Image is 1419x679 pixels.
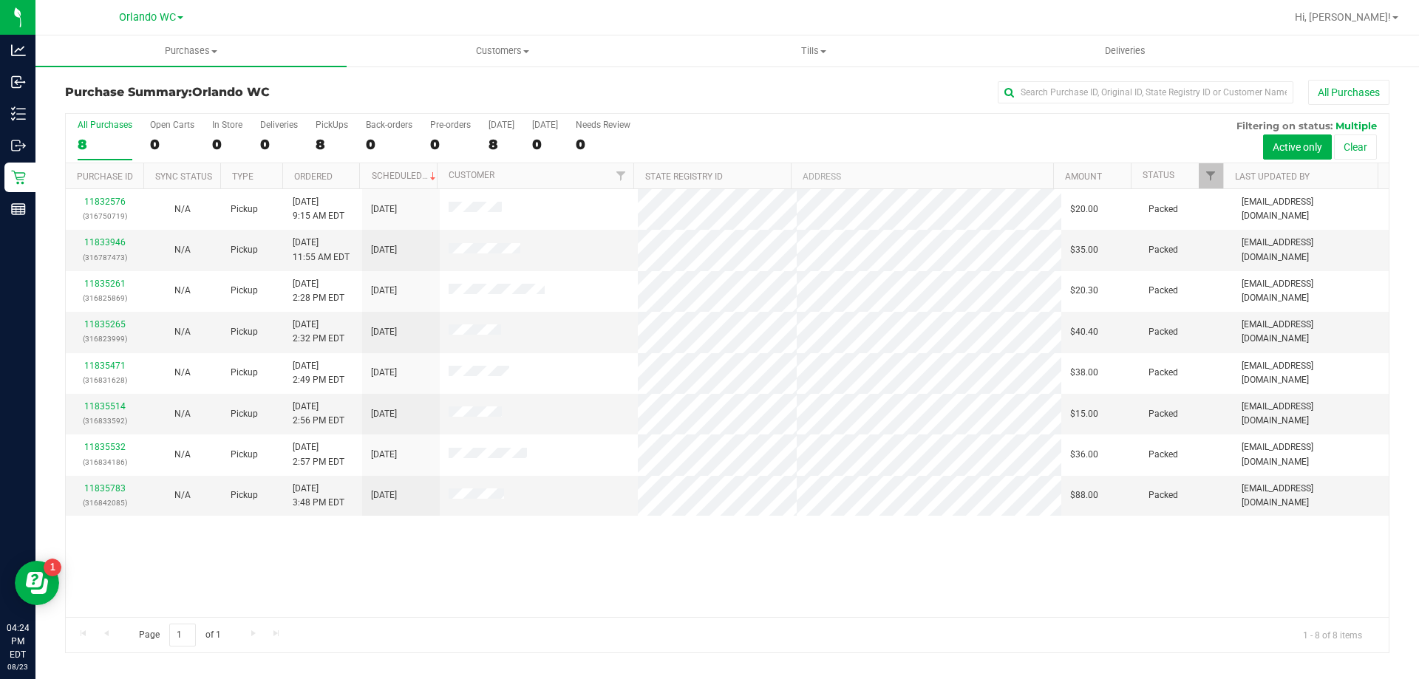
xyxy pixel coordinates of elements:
[11,138,26,153] inline-svg: Outbound
[1149,407,1178,421] span: Packed
[11,75,26,89] inline-svg: Inbound
[231,284,258,298] span: Pickup
[532,136,558,153] div: 0
[84,483,126,494] a: 11835783
[347,35,658,66] a: Customers
[174,409,191,419] span: Not Applicable
[1335,120,1377,132] span: Multiple
[84,401,126,412] a: 11835514
[119,11,176,24] span: Orlando WC
[371,488,397,502] span: [DATE]
[347,44,657,58] span: Customers
[231,488,258,502] span: Pickup
[1070,325,1098,339] span: $40.40
[1291,624,1374,646] span: 1 - 8 of 8 items
[1065,171,1102,182] a: Amount
[1242,400,1380,428] span: [EMAIL_ADDRESS][DOMAIN_NAME]
[150,120,194,130] div: Open Carts
[260,120,298,130] div: Deliveries
[1242,277,1380,305] span: [EMAIL_ADDRESS][DOMAIN_NAME]
[293,482,344,510] span: [DATE] 3:48 PM EDT
[1149,243,1178,257] span: Packed
[174,243,191,257] button: N/A
[316,120,348,130] div: PickUps
[371,407,397,421] span: [DATE]
[231,366,258,380] span: Pickup
[174,285,191,296] span: Not Applicable
[192,85,270,99] span: Orlando WC
[1263,134,1332,160] button: Active only
[1308,80,1389,105] button: All Purchases
[174,202,191,216] button: N/A
[174,367,191,378] span: Not Applicable
[84,197,126,207] a: 11832576
[1242,195,1380,223] span: [EMAIL_ADDRESS][DOMAIN_NAME]
[293,195,344,223] span: [DATE] 9:15 AM EDT
[1070,448,1098,462] span: $36.00
[174,488,191,502] button: N/A
[371,284,397,298] span: [DATE]
[1235,171,1310,182] a: Last Updated By
[970,35,1281,66] a: Deliveries
[1070,243,1098,257] span: $35.00
[366,136,412,153] div: 0
[1149,488,1178,502] span: Packed
[84,279,126,289] a: 11835261
[174,245,191,255] span: Not Applicable
[1149,284,1178,298] span: Packed
[78,120,132,130] div: All Purchases
[609,163,633,188] a: Filter
[75,373,135,387] p: (316831628)
[1070,488,1098,502] span: $88.00
[293,277,344,305] span: [DATE] 2:28 PM EDT
[1242,318,1380,346] span: [EMAIL_ADDRESS][DOMAIN_NAME]
[78,136,132,153] div: 8
[449,170,494,180] a: Customer
[84,442,126,452] a: 11835532
[1149,202,1178,216] span: Packed
[75,250,135,265] p: (316787473)
[15,561,59,605] iframe: Resource center
[372,171,439,181] a: Scheduled
[1149,366,1178,380] span: Packed
[1236,120,1333,132] span: Filtering on status:
[75,455,135,469] p: (316834186)
[576,136,630,153] div: 0
[231,202,258,216] span: Pickup
[212,120,242,130] div: In Store
[1334,134,1377,160] button: Clear
[84,319,126,330] a: 11835265
[75,414,135,428] p: (316833592)
[1149,448,1178,462] span: Packed
[35,35,347,66] a: Purchases
[1085,44,1166,58] span: Deliveries
[44,559,61,576] iframe: Resource center unread badge
[576,120,630,130] div: Needs Review
[260,136,298,153] div: 0
[658,35,969,66] a: Tills
[371,202,397,216] span: [DATE]
[489,136,514,153] div: 8
[1242,236,1380,264] span: [EMAIL_ADDRESS][DOMAIN_NAME]
[155,171,212,182] a: Sync Status
[293,236,350,264] span: [DATE] 11:55 AM EDT
[1070,202,1098,216] span: $20.00
[212,136,242,153] div: 0
[75,209,135,223] p: (316750719)
[1143,170,1174,180] a: Status
[489,120,514,130] div: [DATE]
[293,359,344,387] span: [DATE] 2:49 PM EDT
[174,325,191,339] button: N/A
[7,621,29,661] p: 04:24 PM EDT
[371,243,397,257] span: [DATE]
[1295,11,1391,23] span: Hi, [PERSON_NAME]!
[126,624,233,646] span: Page of 1
[232,171,253,182] a: Type
[11,202,26,216] inline-svg: Reports
[430,120,471,130] div: Pre-orders
[75,332,135,346] p: (316823999)
[231,448,258,462] span: Pickup
[430,136,471,153] div: 0
[174,204,191,214] span: Not Applicable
